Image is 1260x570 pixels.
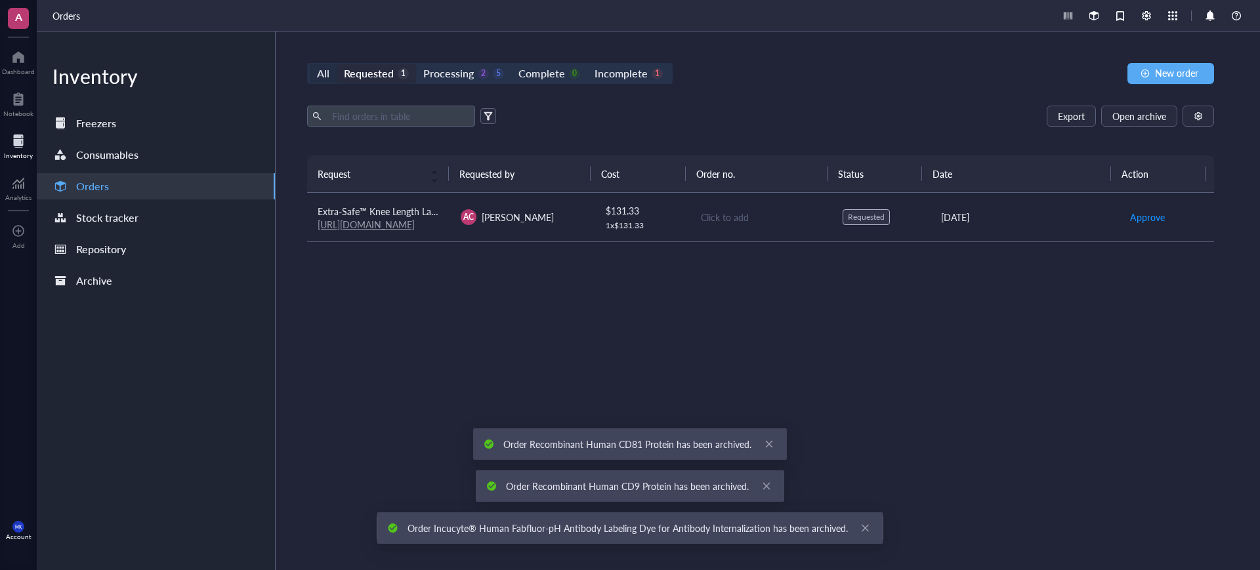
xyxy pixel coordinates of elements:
a: Repository [37,236,275,262]
th: Cost [591,155,685,192]
a: Orders [37,173,275,199]
div: Order Recombinant Human CD81 Protein has been archived. [503,437,751,451]
a: Close [762,437,776,451]
span: Export [1058,111,1085,121]
span: MK [15,524,22,529]
a: Archive [37,268,275,294]
div: $ 131.33 [606,203,679,218]
a: Inventory [4,131,33,159]
th: Request [307,155,449,192]
a: Stock tracker [37,205,275,231]
input: Find orders in table [327,106,470,126]
th: Order no. [686,155,828,192]
button: Export [1047,106,1096,127]
div: 1 x $ 131.33 [606,220,679,231]
span: Request [318,167,423,181]
div: Stock tracker [76,209,138,227]
div: segmented control [307,63,673,84]
a: Dashboard [2,47,35,75]
span: [PERSON_NAME] [482,211,554,224]
span: A [15,9,22,25]
div: 1 [398,68,409,79]
div: Inventory [4,152,33,159]
div: 1 [652,68,663,79]
div: Incomplete [595,64,648,83]
div: Click to add [701,210,822,224]
div: 2 [478,68,489,79]
div: 0 [569,68,580,79]
div: Order Incucyte® Human Fabfluor-pH Antibody Labeling Dye for Antibody Internalization has been arc... [408,521,848,535]
div: Requested [848,212,885,222]
div: Freezers [76,114,116,132]
a: Close [759,479,774,493]
div: Order Recombinant Human CD9 Protein has been archived. [506,479,749,493]
div: Complete [518,64,564,83]
th: Action [1111,155,1206,192]
th: Date [922,155,1111,192]
span: close [762,481,771,491]
div: Dashboard [2,68,35,75]
div: Account [6,533,31,540]
div: [DATE] [941,210,1108,224]
button: Approve [1129,207,1165,228]
a: Consumables [37,142,275,168]
a: Analytics [5,173,31,201]
span: AC [463,211,474,223]
a: Notebook [3,89,33,117]
th: Status [828,155,922,192]
a: Close [858,521,873,535]
div: 5 [493,68,504,79]
button: New order [1127,63,1214,84]
div: Requested [344,64,394,83]
div: Orders [76,177,109,195]
a: Orders [52,9,83,23]
span: Approve [1130,210,1165,224]
div: Processing [423,64,474,83]
div: Inventory [37,63,275,89]
span: Open archive [1112,111,1166,121]
a: Freezers [37,110,275,136]
span: close [765,439,774,449]
button: Open archive [1101,106,1177,127]
div: All [317,64,329,83]
td: Click to add [689,193,832,242]
div: Archive [76,272,112,290]
span: Extra-Safe™ Knee Length Labcoats with 3 Pockets [318,205,520,218]
div: Consumables [76,146,138,164]
div: Notebook [3,110,33,117]
div: Analytics [5,193,31,201]
span: close [861,523,870,533]
th: Requested by [449,155,591,192]
div: Repository [76,240,126,258]
div: Add [12,241,25,249]
a: [URL][DOMAIN_NAME] [318,218,415,231]
span: New order [1155,68,1198,78]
